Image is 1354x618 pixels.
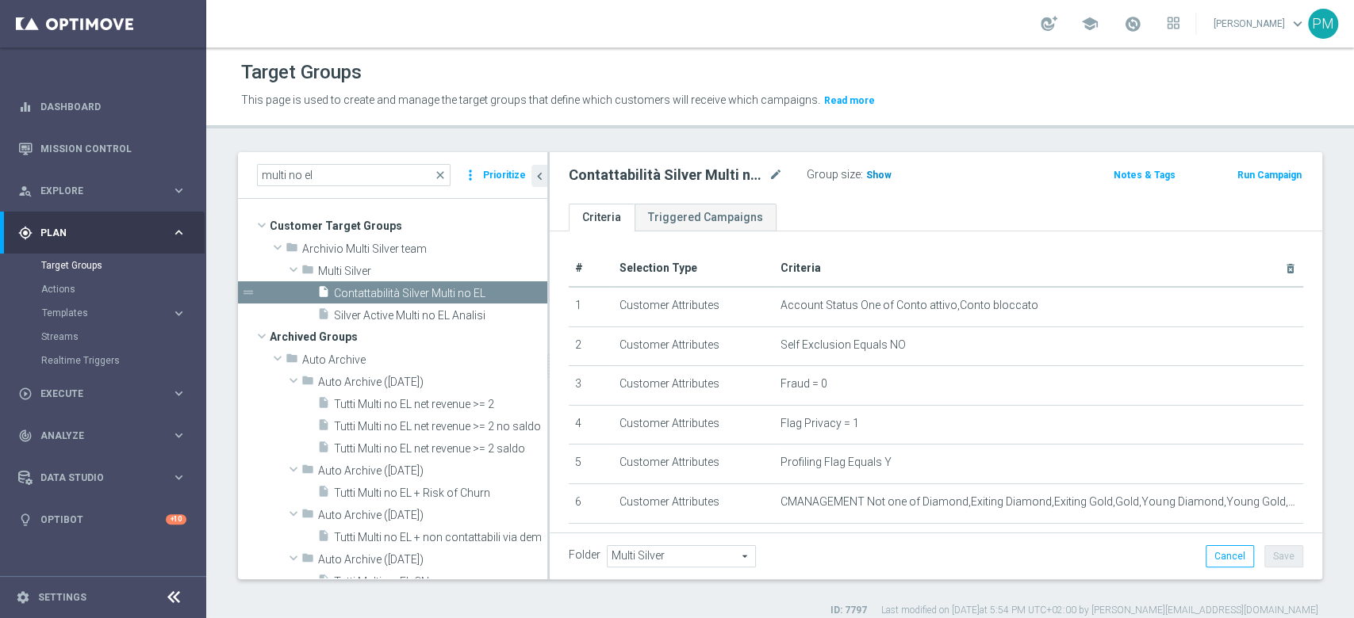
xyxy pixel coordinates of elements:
[17,387,187,400] button: play_circle_outline Execute keyboard_arrow_right
[40,473,171,483] span: Data Studio
[1206,545,1254,567] button: Cancel
[1236,166,1303,184] button: Run Campaign
[1289,15,1306,32] span: keyboard_arrow_down
[317,485,330,503] i: insert_drive_file
[317,529,330,547] i: insert_drive_file
[18,100,33,114] i: equalizer
[881,604,1318,617] label: Last modified on [DATE] at 5:54 PM UTC+02:00 by [PERSON_NAME][EMAIL_ADDRESS][DOMAIN_NAME]
[40,389,171,399] span: Execute
[318,509,547,522] span: Auto Archive (2022-06-23)
[1308,9,1338,39] div: PM
[41,259,165,272] a: Target Groups
[781,495,1297,509] span: CMANAGEMENT Not one of Diamond,Exiting Diamond,Exiting Gold,Gold,Young Diamond,Young Gold,Exiting...
[301,374,314,392] i: folder
[17,143,187,155] button: Mission Control
[41,354,165,367] a: Realtime Triggers
[334,442,547,456] span: Tutti Multi no EL net revenue &gt;= 2 saldo
[769,166,783,185] i: mode_edit
[270,215,547,237] span: Customer Target Groups
[270,326,547,348] span: Archived Groups
[171,386,186,401] i: keyboard_arrow_right
[241,61,362,84] h1: Target Groups
[569,326,613,366] td: 2
[42,308,171,318] div: Templates
[18,184,171,198] div: Explore
[613,483,775,523] td: Customer Attributes
[41,254,205,277] div: Target Groups
[17,101,187,113] button: equalizer Dashboard
[781,338,906,352] span: Self Exclusion Equals NO
[241,93,820,106] span: This page is used to create and manage the target groups that define which customers will receive...
[1112,166,1177,184] button: Notes & Tags
[18,387,33,401] i: play_circle_outline
[434,169,447,181] span: close
[41,349,205,372] div: Realtime Triggers
[41,277,205,301] div: Actions
[18,226,33,240] i: gps_fixed
[334,420,547,433] span: Tutti Multi no EL net revenue &gt;= 2 no saldo
[17,429,187,442] button: track_changes Analyze keyboard_arrow_right
[318,376,547,389] span: Auto Archive (2022-02-23)
[830,604,867,617] label: ID: 7797
[171,428,186,443] i: keyboard_arrow_right
[41,330,165,343] a: Streams
[866,170,892,181] span: Show
[18,226,171,240] div: Plan
[18,471,171,485] div: Data Studio
[569,548,600,562] label: Folder
[569,166,765,185] h2: Contattabilità Silver Multi no EL
[41,325,205,349] div: Streams
[569,444,613,484] td: 5
[41,283,165,296] a: Actions
[18,184,33,198] i: person_search
[613,523,775,563] td: Customer Attributes
[334,398,547,411] span: Tutti Multi no EL net revenue &gt;= 2
[613,405,775,444] td: Customer Attributes
[17,471,187,484] button: Data Studio keyboard_arrow_right
[302,353,547,367] span: Auto Archive
[1284,262,1297,275] i: delete_forever
[301,507,314,525] i: folder
[317,285,330,303] i: insert_drive_file
[286,352,298,370] i: folder
[166,514,186,525] div: +10
[17,513,187,526] button: lightbulb Optibot +10
[781,261,821,274] span: Criteria
[40,186,171,196] span: Explore
[318,464,547,478] span: Auto Archive (2022-03-10)
[41,307,187,319] button: Templates keyboard_arrow_right
[317,418,330,437] i: insert_drive_file
[613,250,775,287] th: Selection Type
[334,531,547,544] span: Tutti Multi no EL &#x2B; non contattabili via dem
[318,265,547,278] span: Multi Silver
[531,165,547,187] button: chevron_left
[42,308,155,318] span: Templates
[40,498,166,540] a: Optibot
[18,86,186,128] div: Dashboard
[334,486,547,500] span: Tutti Multi no EL &#x2B; Risk of Churn
[40,128,186,170] a: Mission Control
[1264,545,1303,567] button: Save
[334,575,547,589] span: Tutti Multi no EL CName
[17,227,187,239] button: gps_fixed Plan keyboard_arrow_right
[334,287,547,300] span: Contattabilit&#xE0; Silver Multi no EL
[171,470,186,485] i: keyboard_arrow_right
[569,405,613,444] td: 4
[40,228,171,238] span: Plan
[40,431,171,441] span: Analyze
[317,307,330,326] i: insert_drive_file
[613,366,775,406] td: Customer Attributes
[17,185,187,197] button: person_search Explore keyboard_arrow_right
[41,301,205,325] div: Templates
[18,387,171,401] div: Execute
[569,204,635,231] a: Criteria
[286,241,298,259] i: folder
[317,441,330,459] i: insert_drive_file
[171,306,186,321] i: keyboard_arrow_right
